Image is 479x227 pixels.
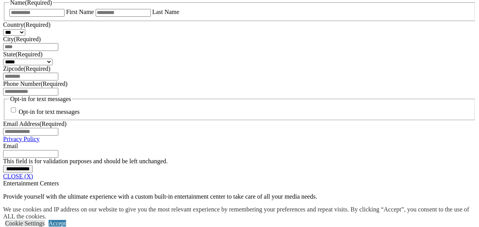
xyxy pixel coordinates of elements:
div: This field is for validation purposes and should be left unchanged. [3,158,476,165]
label: Last Name [152,9,180,15]
label: Email [3,143,18,149]
span: (Required) [16,51,42,58]
legend: Opt-in for text messages [9,96,72,103]
label: Country [3,21,51,28]
a: Accept [49,220,66,227]
label: City [3,36,41,42]
span: Entertainment Centers [3,180,59,187]
a: CLOSE (X) [3,173,33,180]
span: (Required) [40,80,67,87]
a: Cookie Settings [5,220,45,227]
span: (Required) [14,36,41,42]
label: Email Address [3,120,66,127]
span: (Required) [23,21,50,28]
p: Provide yourself with the ultimate experience with a custom built-in entertainment center to take... [3,193,476,200]
span: (Required) [40,120,66,127]
label: Opt-in for text messages [19,109,80,115]
div: We use cookies and IP address on our website to give you the most relevant experience by remember... [3,206,479,220]
label: Zipcode [3,65,51,72]
label: First Name [66,9,94,15]
span: (Required) [23,65,50,72]
label: State [3,51,42,58]
a: Privacy Policy [3,136,40,142]
label: Phone Number [3,80,68,87]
